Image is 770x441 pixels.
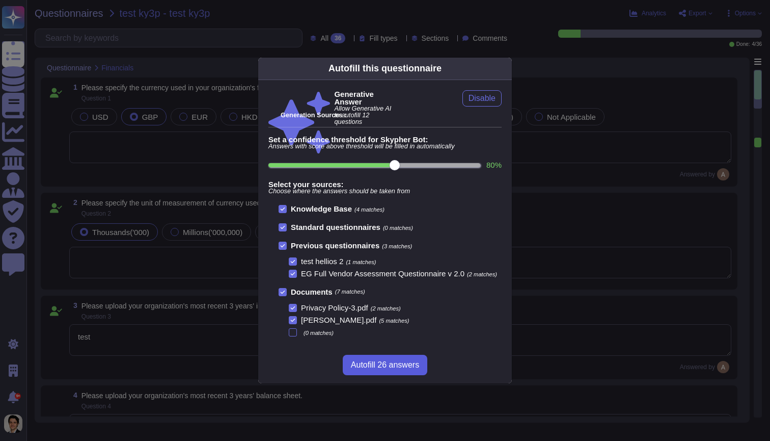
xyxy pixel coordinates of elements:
span: (0 matches) [383,225,413,231]
span: (3 matches) [382,243,412,249]
span: (2 matches) [467,271,497,277]
span: Allow Generative AI to autofill 12 questions [334,106,396,125]
span: (7 matches) [335,289,365,295]
label: 80 % [486,161,502,169]
b: Generation Sources : [281,111,346,119]
span: Disable [469,94,496,102]
span: EG Full Vendor Assessment Questionnaire v 2.0 [301,269,464,278]
b: Set a confidence threshold for Skypher Bot: [268,136,502,143]
span: Answers with score above threshold will be filled in automatically [268,143,502,150]
b: Select your sources: [268,180,502,188]
span: Autofill 26 answers [351,361,419,369]
span: [PERSON_NAME].pdf [301,316,376,324]
button: Disable [462,90,502,107]
span: (0 matches) [304,330,334,336]
span: test hellios 2 [301,257,343,266]
b: Documents [291,288,333,296]
b: Knowledge Base [291,204,352,213]
span: Privacy Policy-3.pdf [301,303,368,312]
b: Standard questionnaires [291,223,380,231]
b: Generative Answer [334,90,396,106]
span: (4 matches) [354,206,384,213]
span: (1 matches) [346,259,376,265]
span: (5 matches) [379,318,409,324]
b: Previous questionnaires [291,241,379,250]
button: Autofill 26 answers [343,355,427,375]
span: (2 matches) [371,305,401,312]
div: Autofill this questionnaire [328,62,442,75]
span: Choose where the answers should be taken from [268,188,502,195]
